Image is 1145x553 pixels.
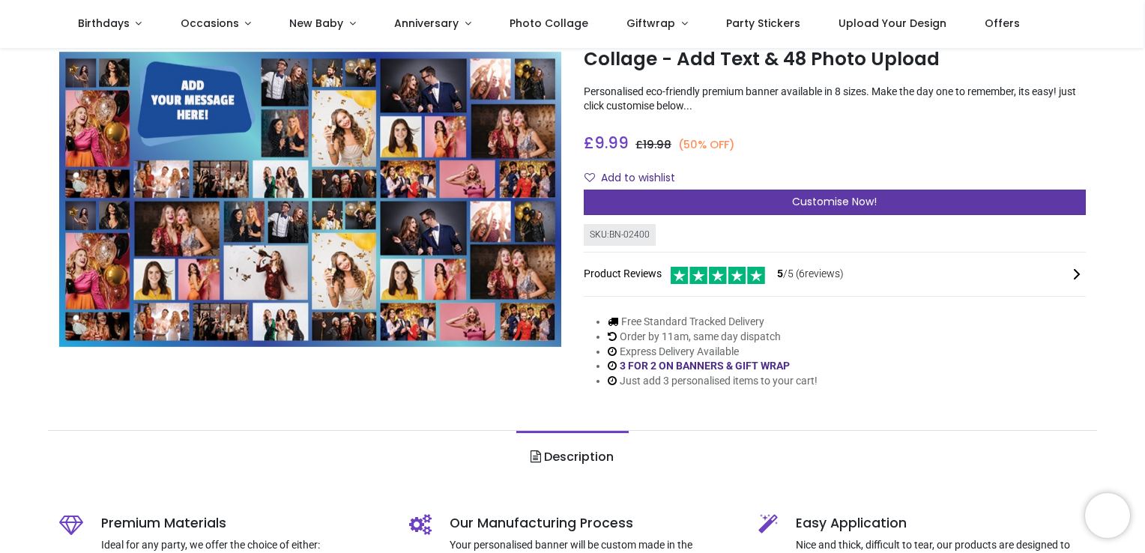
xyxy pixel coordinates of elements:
h5: Our Manufacturing Process [450,514,737,533]
span: New Baby [289,16,343,31]
li: Just add 3 personalised items to your cart! [608,374,818,389]
span: 5 [777,268,783,279]
span: Birthdays [78,16,130,31]
li: Free Standard Tracked Delivery [608,315,818,330]
iframe: Brevo live chat [1085,493,1130,538]
span: £ [635,137,671,152]
i: Add to wishlist [584,172,595,183]
span: £ [584,132,629,154]
span: Party Stickers [726,16,800,31]
span: /5 ( 6 reviews) [777,267,844,282]
span: 9.99 [594,132,629,154]
span: Customise Now! [792,194,877,209]
p: Personalised eco-friendly premium banner available in 8 sizes. Make the day one to remember, its ... [584,85,1086,114]
span: Upload Your Design [839,16,946,31]
img: Personalised Birthday Backdrop Banner - Blue Photo Collage - Add Text & 48 Photo Upload [59,52,561,347]
h5: Premium Materials [101,514,387,533]
span: Giftwrap [626,16,675,31]
a: 3 FOR 2 ON BANNERS & GIFT WRAP [620,360,790,372]
p: Ideal for any party, we offer the choice of either: [101,538,387,553]
span: Occasions [181,16,239,31]
li: Express Delivery Available [608,345,818,360]
button: Add to wishlistAdd to wishlist [584,166,688,191]
h5: Easy Application [796,514,1086,533]
span: Offers [985,16,1020,31]
span: Anniversary [394,16,459,31]
div: Product Reviews [584,265,1086,285]
span: Photo Collage [510,16,588,31]
small: (50% OFF) [678,137,735,153]
li: Order by 11am, same day dispatch [608,330,818,345]
a: Description [516,431,628,483]
div: SKU: BN-02400 [584,224,656,246]
span: 19.98 [643,137,671,152]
